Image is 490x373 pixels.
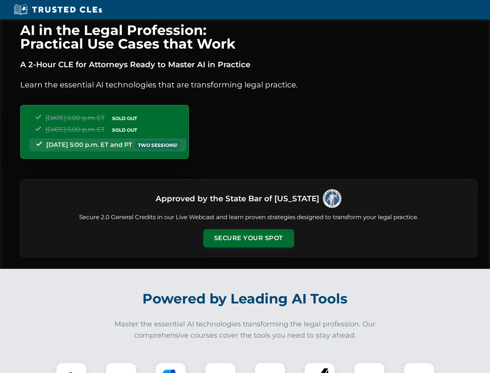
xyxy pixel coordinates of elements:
[109,114,140,122] span: SOLD OUT
[30,285,460,312] h2: Powered by Leading AI Tools
[322,189,342,208] img: Logo
[203,229,294,247] button: Secure Your Spot
[45,126,105,133] span: [DATE] 5:00 p.m. ET
[30,213,467,222] p: Secure 2.0 General Credits in our Live Webcast and learn proven strategies designed to transform ...
[20,23,477,51] h1: AI in the Legal Profession: Practical Use Cases that Work
[109,319,381,341] p: Master the essential AI technologies transforming the legal profession. Our comprehensive courses...
[20,78,477,91] p: Learn the essential AI technologies that are transforming legal practice.
[12,4,104,16] img: Trusted CLEs
[156,192,319,206] h3: Approved by the State Bar of [US_STATE]
[20,58,477,71] p: A 2-Hour CLE for Attorneys Ready to Master AI in Practice
[109,126,140,134] span: SOLD OUT
[45,114,105,122] span: [DATE] 5:00 p.m. ET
